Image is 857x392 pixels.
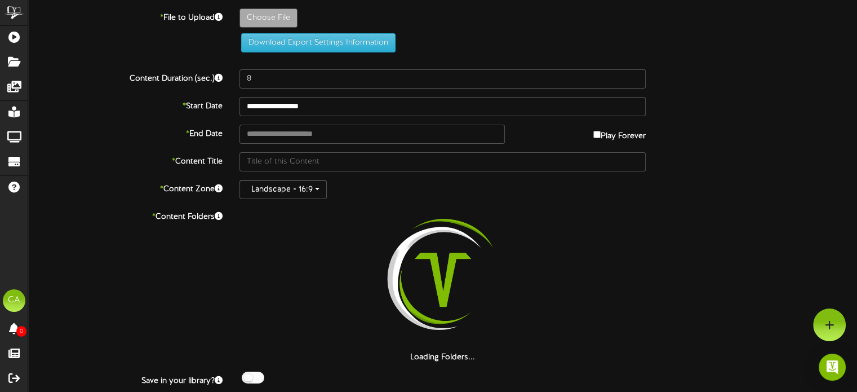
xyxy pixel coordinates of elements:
label: Play Forever [593,125,646,142]
button: Landscape - 16:9 [239,180,327,199]
input: Play Forever [593,131,601,138]
label: End Date [20,125,231,140]
label: Save in your library? [20,372,231,387]
input: Title of this Content [239,152,646,171]
label: File to Upload [20,8,231,24]
button: Download Export Settings Information [241,33,396,52]
div: CA [3,289,25,312]
label: Content Zone [20,180,231,195]
span: 0 [16,326,26,337]
strong: Loading Folders... [410,353,475,362]
img: loading-spinner-2.png [371,208,515,352]
label: Start Date [20,97,231,112]
label: Content Folders [20,208,231,223]
label: Content Title [20,152,231,168]
a: Download Export Settings Information [236,38,396,47]
label: Content Duration (sec.) [20,69,231,85]
div: Open Intercom Messenger [819,354,846,381]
